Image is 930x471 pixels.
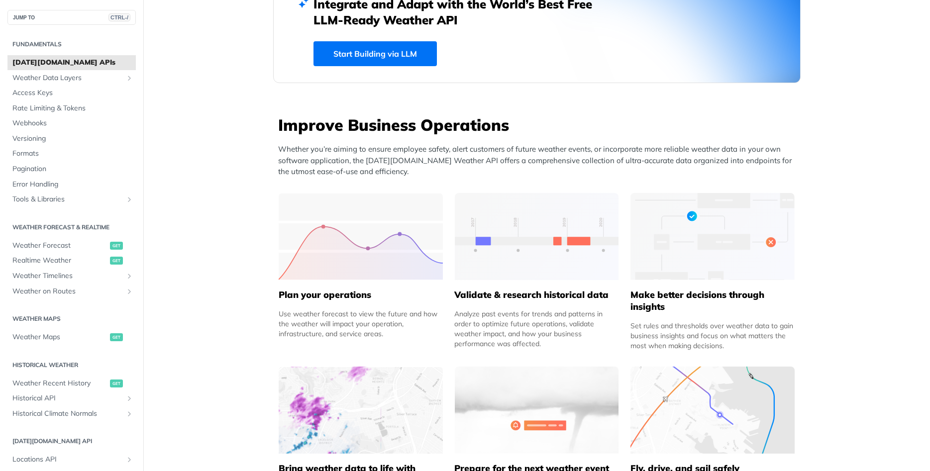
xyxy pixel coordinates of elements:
[455,193,619,280] img: 13d7ca0-group-496-2.svg
[7,314,136,323] h2: Weather Maps
[279,193,443,280] img: 39565e8-group-4962x.svg
[12,88,133,98] span: Access Keys
[12,103,133,113] span: Rate Limiting & Tokens
[7,437,136,446] h2: [DATE][DOMAIN_NAME] API
[12,286,123,296] span: Weather on Routes
[7,238,136,253] a: Weather Forecastget
[125,456,133,464] button: Show subpages for Locations API
[279,289,443,301] h5: Plan your operations
[7,330,136,345] a: Weather Mapsget
[630,321,795,351] div: Set rules and thresholds over weather data to gain business insights and focus on what matters th...
[12,455,123,465] span: Locations API
[313,41,437,66] a: Start Building via LLM
[12,73,123,83] span: Weather Data Layers
[12,194,123,204] span: Tools & Libraries
[278,114,801,136] h3: Improve Business Operations
[454,309,619,349] div: Analyze past events for trends and patterns in order to optimize future operations, validate weat...
[12,149,133,159] span: Formats
[125,195,133,203] button: Show subpages for Tools & Libraries
[630,193,795,280] img: a22d113-group-496-32x.svg
[7,192,136,207] a: Tools & LibrariesShow subpages for Tools & Libraries
[125,287,133,295] button: Show subpages for Weather on Routes
[630,367,795,454] img: 994b3d6-mask-group-32x.svg
[108,13,130,21] span: CTRL-/
[7,131,136,146] a: Versioning
[125,394,133,402] button: Show subpages for Historical API
[7,116,136,131] a: Webhooks
[7,86,136,100] a: Access Keys
[279,367,443,454] img: 4463876-group-4982x.svg
[12,393,123,403] span: Historical API
[7,284,136,299] a: Weather on RoutesShow subpages for Weather on Routes
[7,223,136,232] h2: Weather Forecast & realtime
[12,378,107,388] span: Weather Recent History
[12,164,133,174] span: Pagination
[7,40,136,49] h2: Fundamentals
[7,269,136,283] a: Weather TimelinesShow subpages for Weather Timelines
[7,55,136,70] a: [DATE][DOMAIN_NAME] APIs
[12,409,123,419] span: Historical Climate Normals
[7,406,136,421] a: Historical Climate NormalsShow subpages for Historical Climate Normals
[12,134,133,144] span: Versioning
[110,379,123,387] span: get
[7,253,136,268] a: Realtime Weatherget
[125,74,133,82] button: Show subpages for Weather Data Layers
[7,452,136,467] a: Locations APIShow subpages for Locations API
[7,361,136,370] h2: Historical Weather
[12,118,133,128] span: Webhooks
[7,376,136,391] a: Weather Recent Historyget
[110,333,123,341] span: get
[12,241,107,251] span: Weather Forecast
[630,289,795,313] h5: Make better decisions through insights
[12,332,107,342] span: Weather Maps
[7,10,136,25] button: JUMP TOCTRL-/
[7,146,136,161] a: Formats
[12,180,133,189] span: Error Handling
[279,309,443,339] div: Use weather forecast to view the future and how the weather will impact your operation, infrastru...
[12,271,123,281] span: Weather Timelines
[7,101,136,116] a: Rate Limiting & Tokens
[455,367,619,454] img: 2c0a313-group-496-12x.svg
[110,242,123,250] span: get
[7,71,136,86] a: Weather Data LayersShow subpages for Weather Data Layers
[12,256,107,266] span: Realtime Weather
[110,257,123,265] span: get
[278,144,801,178] p: Whether you’re aiming to ensure employee safety, alert customers of future weather events, or inc...
[7,162,136,177] a: Pagination
[7,177,136,192] a: Error Handling
[125,272,133,280] button: Show subpages for Weather Timelines
[125,410,133,418] button: Show subpages for Historical Climate Normals
[454,289,619,301] h5: Validate & research historical data
[7,391,136,406] a: Historical APIShow subpages for Historical API
[12,58,133,68] span: [DATE][DOMAIN_NAME] APIs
